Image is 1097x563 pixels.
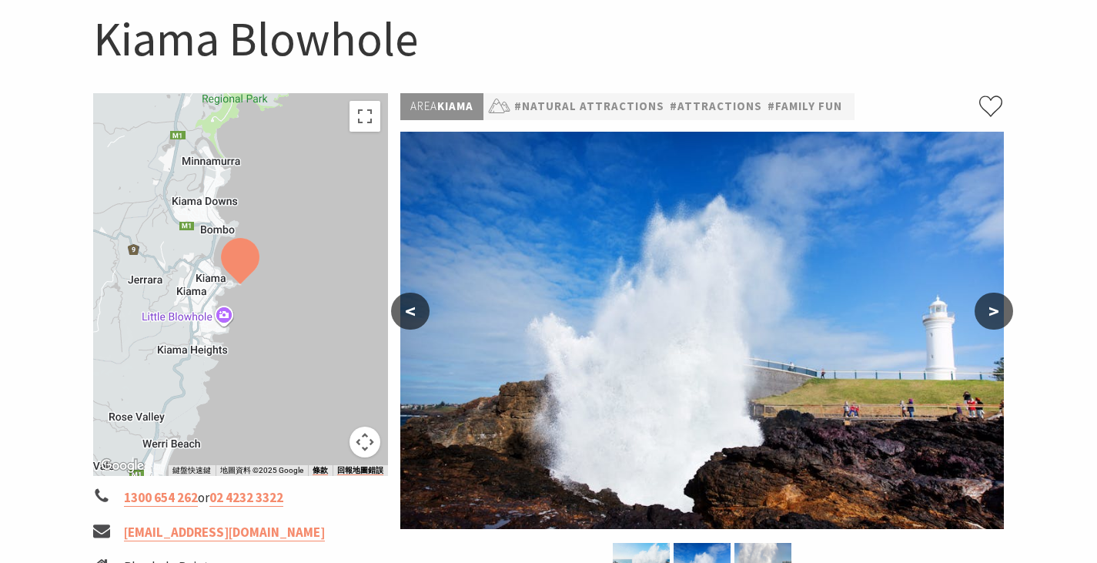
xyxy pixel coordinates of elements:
[93,488,389,508] li: or
[768,97,842,116] a: #Family Fun
[670,97,762,116] a: #Attractions
[124,489,198,507] a: 1300 654 262
[313,466,328,475] a: 條款 (在新分頁中開啟)
[400,93,483,120] p: Kiama
[124,524,325,541] a: [EMAIL_ADDRESS][DOMAIN_NAME]
[97,456,148,476] img: Google
[209,489,283,507] a: 02 4232 3322
[97,456,148,476] a: 在 Google 地圖上開啟這個區域 (開啟新視窗)
[172,465,211,476] button: 鍵盤快速鍵
[337,466,383,475] a: 回報地圖錯誤
[514,97,664,116] a: #Natural Attractions
[350,427,380,457] button: 地圖攝影機控制項
[93,8,1005,70] h1: Kiama Blowhole
[391,293,430,330] button: <
[220,466,303,474] span: 地圖資料 ©2025 Google
[975,293,1013,330] button: >
[410,99,437,113] span: Area
[400,132,1004,529] img: Kiama Blowhole
[350,101,380,132] button: 切換全螢幕檢視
